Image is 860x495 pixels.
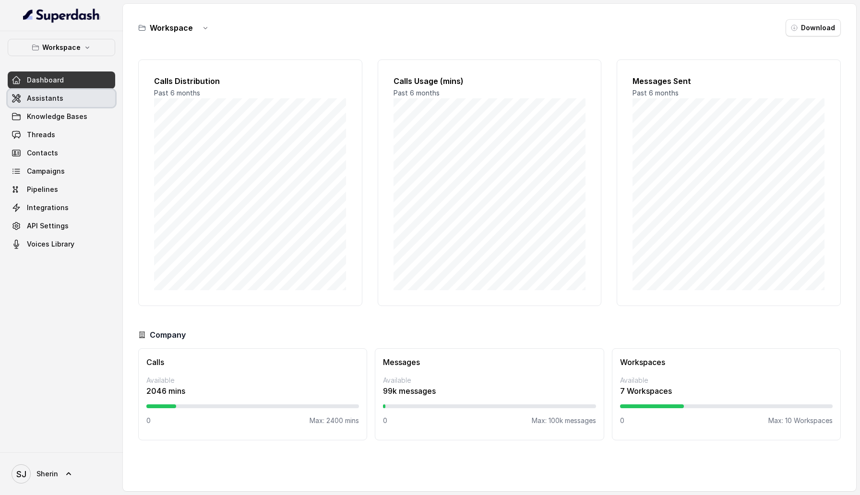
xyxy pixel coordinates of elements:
p: Available [146,376,359,385]
span: Sherin [36,469,58,479]
img: light.svg [23,8,100,23]
a: Contacts [8,144,115,162]
span: Campaigns [27,166,65,176]
h2: Messages Sent [633,75,825,87]
span: Knowledge Bases [27,112,87,121]
p: 0 [620,416,624,425]
a: Campaigns [8,163,115,180]
span: API Settings [27,221,69,231]
text: SJ [16,469,26,479]
span: Integrations [27,203,69,212]
h3: Workspace [150,22,193,34]
h3: Messages [383,356,596,368]
p: Max: 2400 mins [310,416,359,425]
h2: Calls Distribution [154,75,346,87]
a: Assistants [8,90,115,107]
a: Pipelines [8,181,115,198]
a: Integrations [8,199,115,216]
button: Download [786,19,841,36]
p: Workspace [42,42,81,53]
p: 7 Workspaces [620,385,833,397]
a: Dashboard [8,71,115,89]
a: Sherin [8,460,115,487]
span: Pipelines [27,185,58,194]
a: API Settings [8,217,115,235]
h3: Calls [146,356,359,368]
p: Max: 10 Workspaces [768,416,833,425]
span: Past 6 months [394,89,440,97]
a: Threads [8,126,115,143]
h3: Workspaces [620,356,833,368]
span: Past 6 months [154,89,200,97]
h3: Company [150,329,186,341]
p: 0 [383,416,387,425]
button: Workspace [8,39,115,56]
a: Voices Library [8,236,115,253]
span: Dashboard [27,75,64,85]
h2: Calls Usage (mins) [394,75,586,87]
span: Voices Library [27,239,74,249]
p: 99k messages [383,385,596,397]
p: 2046 mins [146,385,359,397]
p: 0 [146,416,151,425]
p: Available [620,376,833,385]
a: Knowledge Bases [8,108,115,125]
span: Threads [27,130,55,140]
p: Available [383,376,596,385]
span: Past 6 months [633,89,679,97]
span: Contacts [27,148,58,158]
p: Max: 100k messages [532,416,596,425]
span: Assistants [27,94,63,103]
